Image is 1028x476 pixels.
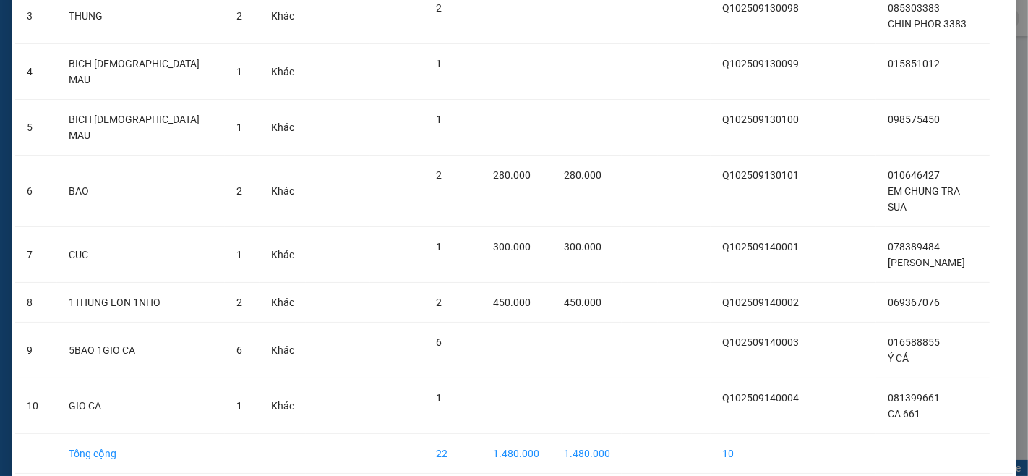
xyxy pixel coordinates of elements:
[481,434,552,474] td: 1.480.000
[15,156,57,227] td: 6
[15,227,57,283] td: 7
[57,323,225,378] td: 5BAO 1GIO CA
[7,7,210,35] li: [PERSON_NAME]
[236,122,242,133] span: 1
[236,297,242,308] span: 2
[436,2,442,14] span: 2
[7,95,98,107] b: [STREET_ADDRESS]
[236,400,242,412] span: 1
[260,378,306,434] td: Khác
[7,61,100,77] li: VP Quận 10
[57,378,225,434] td: GIO CA
[15,44,57,100] td: 4
[888,336,940,348] span: 016588855
[260,323,306,378] td: Khác
[493,241,531,252] span: 300.000
[100,80,110,90] span: environment
[888,352,909,364] span: Ý CÁ
[236,66,242,77] span: 1
[57,227,225,283] td: CUC
[436,58,442,69] span: 1
[888,297,940,308] span: 069367076
[722,336,799,348] span: Q102509140003
[436,297,442,308] span: 2
[888,408,920,420] span: CA 661
[711,434,810,474] td: 10
[57,100,225,156] td: BICH [DEMOGRAPHIC_DATA] MAU
[436,114,442,125] span: 1
[888,185,960,213] span: EM CHUNG TRA SUA
[493,169,531,181] span: 280.000
[722,58,799,69] span: Q102509130099
[57,156,225,227] td: BAO
[722,297,799,308] span: Q102509140002
[236,249,242,260] span: 1
[236,185,242,197] span: 2
[7,80,17,90] span: environment
[57,44,225,100] td: BICH [DEMOGRAPHIC_DATA] MAU
[888,169,940,181] span: 010646427
[260,100,306,156] td: Khác
[436,392,442,404] span: 1
[57,434,225,474] td: Tổng cộng
[100,95,190,107] b: [STREET_ADDRESS]
[888,241,940,252] span: 078389484
[564,297,601,308] span: 450.000
[100,61,192,77] li: VP Phnôm Pênh
[260,156,306,227] td: Khác
[564,241,601,252] span: 300.000
[260,44,306,100] td: Khác
[236,344,242,356] span: 6
[722,241,799,252] span: Q102509140001
[564,169,601,181] span: 280.000
[436,241,442,252] span: 1
[15,283,57,323] td: 8
[722,2,799,14] span: Q102509130098
[15,323,57,378] td: 9
[888,58,940,69] span: 015851012
[436,336,442,348] span: 6
[15,100,57,156] td: 5
[888,392,940,404] span: 081399661
[552,434,622,474] td: 1.480.000
[436,169,442,181] span: 2
[722,114,799,125] span: Q102509130100
[888,257,965,268] span: [PERSON_NAME]
[424,434,481,474] td: 22
[722,169,799,181] span: Q102509130101
[888,2,940,14] span: 085303383
[493,297,531,308] span: 450.000
[888,114,940,125] span: 098575450
[888,18,967,30] span: CHIN PHOR 3383
[236,10,242,22] span: 2
[15,378,57,434] td: 10
[260,227,306,283] td: Khác
[722,392,799,404] span: Q102509140004
[260,283,306,323] td: Khác
[57,283,225,323] td: 1THUNG LON 1NHO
